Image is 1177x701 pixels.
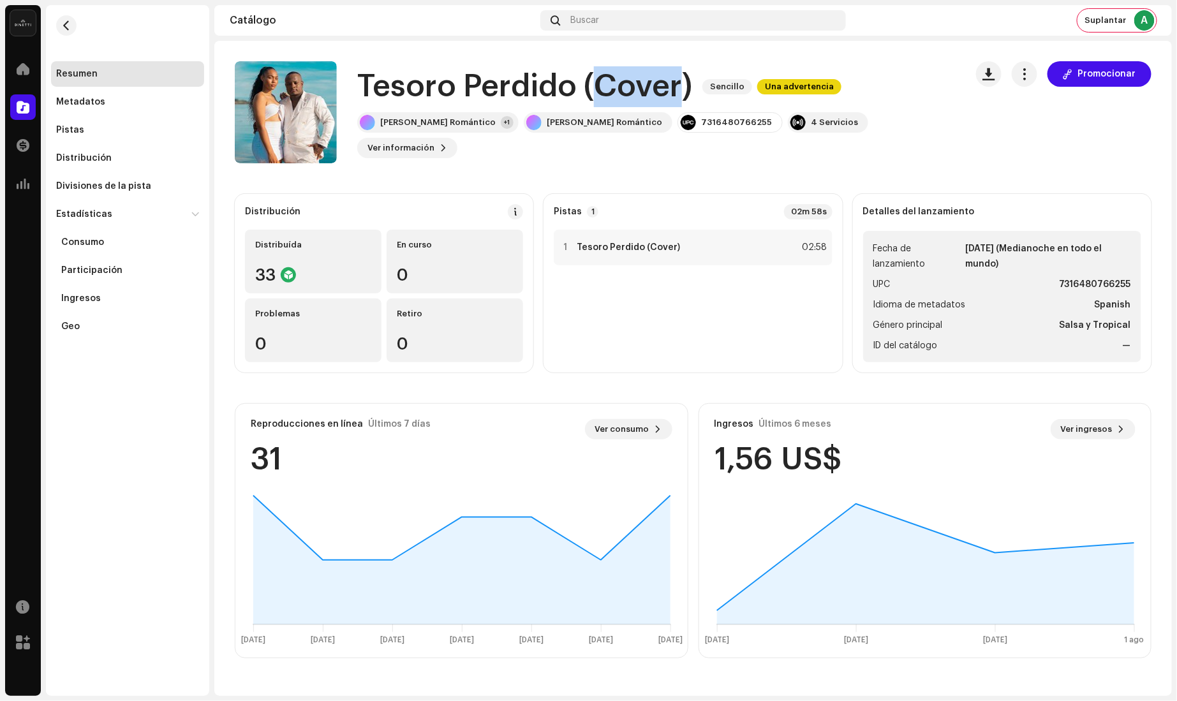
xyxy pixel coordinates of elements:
[51,61,204,87] re-m-nav-item: Resumen
[1059,277,1131,292] strong: 7316480766255
[873,338,938,353] span: ID del catálogo
[230,15,535,26] div: Catálogo
[873,241,963,272] span: Fecha de lanzamiento
[367,135,434,161] span: Ver información
[10,10,36,36] img: 02a7c2d3-3c89-4098-b12f-2ff2945c95ee
[51,202,204,339] re-m-nav-dropdown: Estadísticas
[757,79,841,94] span: Una advertencia
[1124,636,1144,644] text: 1 ago
[61,321,80,332] div: Geo
[51,230,204,255] re-m-nav-item: Consumo
[587,206,598,218] p-badge: 1
[56,97,105,107] div: Metadatos
[357,66,692,107] h1: Tesoro Perdido (Cover)
[56,69,98,79] div: Resumen
[702,79,752,94] span: Sencillo
[547,117,662,128] div: [PERSON_NAME] Romántico
[51,145,204,171] re-m-nav-item: Distribución
[570,15,599,26] span: Buscar
[1123,338,1131,353] strong: —
[368,419,431,429] div: Últimos 7 días
[380,117,496,128] div: [PERSON_NAME] Romántico
[450,636,474,644] text: [DATE]
[245,207,300,217] div: Distribución
[61,265,122,276] div: Participación
[357,138,457,158] button: Ver información
[1047,61,1151,87] button: Promocionar
[56,153,112,163] div: Distribución
[811,117,858,128] div: 4 Servicios
[1078,61,1136,87] span: Promocionar
[501,116,514,129] div: +1
[56,181,151,191] div: Divisiones de la pista
[799,240,827,255] div: 02:58
[759,419,832,429] div: Últimos 6 meses
[380,636,404,644] text: [DATE]
[983,636,1007,644] text: [DATE]
[585,419,672,439] button: Ver consumo
[1095,297,1131,313] strong: Spanish
[1085,15,1127,26] span: Suplantar
[1060,318,1131,333] strong: Salsa y Tropical
[595,417,649,442] span: Ver consumo
[255,309,371,319] div: Problemas
[577,242,680,253] strong: Tesoro Perdido (Cover)
[966,241,1132,272] strong: [DATE] (Medianoche en todo el mundo)
[1061,417,1113,442] span: Ver ingresos
[51,286,204,311] re-m-nav-item: Ingresos
[61,293,101,304] div: Ingresos
[1051,419,1136,439] button: Ver ingresos
[251,419,363,429] div: Reproducciones en línea
[554,207,582,217] strong: Pistas
[784,204,833,219] div: 02m 58s
[701,117,772,128] div: 7316480766255
[873,297,966,313] span: Idioma de metadatos
[705,636,729,644] text: [DATE]
[844,636,868,644] text: [DATE]
[658,636,683,644] text: [DATE]
[61,237,104,247] div: Consumo
[51,258,204,283] re-m-nav-item: Participación
[873,277,891,292] span: UPC
[397,309,513,319] div: Retiro
[56,125,84,135] div: Pistas
[714,419,754,429] div: Ingresos
[51,173,204,199] re-m-nav-item: Divisiones de la pista
[397,240,513,250] div: En curso
[241,636,265,644] text: [DATE]
[56,209,112,219] div: Estadísticas
[863,207,975,217] strong: Detalles del lanzamiento
[589,636,613,644] text: [DATE]
[311,636,335,644] text: [DATE]
[255,240,371,250] div: Distribuída
[1134,10,1155,31] div: A
[873,318,943,333] span: Género principal
[519,636,544,644] text: [DATE]
[51,314,204,339] re-m-nav-item: Geo
[51,89,204,115] re-m-nav-item: Metadatos
[51,117,204,143] re-m-nav-item: Pistas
